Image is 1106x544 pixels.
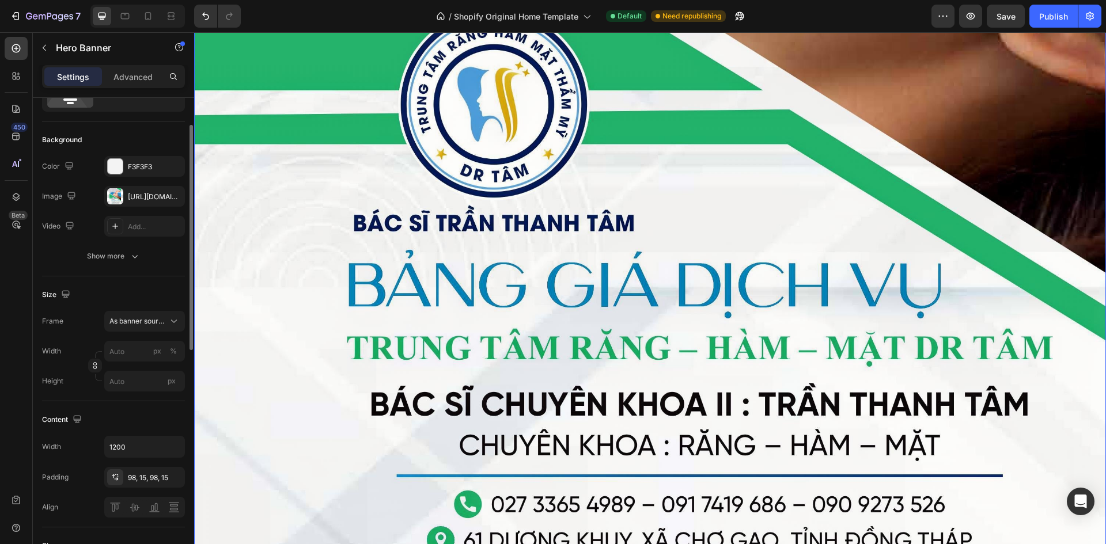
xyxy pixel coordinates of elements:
[57,71,89,83] p: Settings
[104,341,185,362] input: px%
[42,346,61,356] label: Width
[168,376,176,385] span: px
[42,316,63,326] label: Frame
[1067,488,1094,515] div: Open Intercom Messenger
[987,5,1025,28] button: Save
[128,222,182,232] div: Add...
[128,473,182,483] div: 98, 15, 98, 15
[56,41,154,55] p: Hero Banner
[42,219,77,234] div: Video
[42,246,185,267] button: Show more
[104,371,185,391] input: px
[42,412,84,428] div: Content
[42,189,78,204] div: Image
[42,159,76,174] div: Color
[153,346,161,356] div: px
[170,346,177,356] div: %
[150,344,164,358] button: %
[166,344,180,358] button: px
[109,316,166,326] span: As banner source
[9,211,28,220] div: Beta
[42,472,69,482] div: Padding
[42,502,58,512] div: Align
[1029,5,1078,28] button: Publish
[454,10,578,22] span: Shopify Original Home Template
[1039,10,1068,22] div: Publish
[11,123,28,132] div: 450
[997,12,1016,21] span: Save
[42,287,73,303] div: Size
[42,135,82,145] div: Background
[194,5,241,28] div: Undo/Redo
[618,11,642,21] span: Default
[87,250,141,262] div: Show more
[104,311,185,332] button: As banner source
[128,162,182,172] div: F3F3F3
[75,9,81,23] p: 7
[449,10,452,22] span: /
[5,5,86,28] button: 7
[194,32,1106,544] iframe: Design area
[128,192,182,202] div: [URL][DOMAIN_NAME]
[113,71,153,83] p: Advanced
[42,442,61,452] div: Width
[662,11,721,21] span: Need republishing
[105,436,184,457] input: Auto
[42,376,63,386] label: Height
